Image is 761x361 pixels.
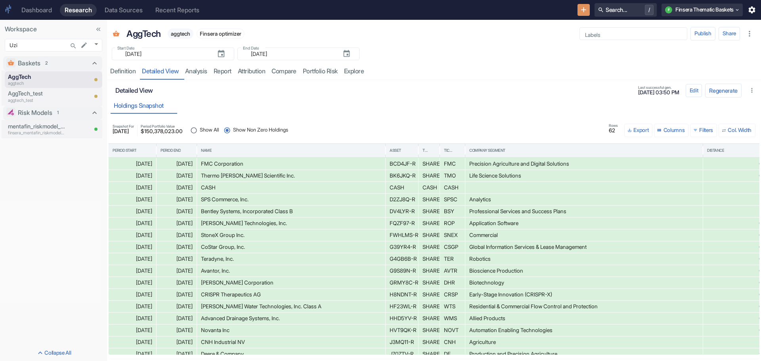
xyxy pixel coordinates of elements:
[707,148,724,153] div: Distance
[117,45,135,51] label: Start Date
[423,313,436,324] div: SHARE
[181,147,188,154] button: Sort
[444,182,461,193] div: CASH
[719,124,755,137] button: Col. Width
[8,122,65,131] p: mentafin_riskmodel_us_fs_v0.2c
[469,265,699,277] div: Bioscience Production
[705,84,742,97] button: Regenerate
[100,4,147,16] a: Data Sources
[155,6,199,14] div: Recent Reports
[423,229,436,241] div: SHARE
[423,265,436,277] div: SHARE
[201,313,381,324] div: Advanced Drainage Systems, Inc.
[390,277,414,288] div: GRMY8C-R
[161,336,193,348] div: [DATE]
[8,73,65,87] a: AggTechaggtech
[161,277,193,288] div: [DATE]
[444,170,461,181] div: TMO
[423,336,436,348] div: SHARE
[444,313,461,324] div: WMS
[469,148,505,153] div: Company Segment
[341,63,367,80] a: Explore
[201,289,381,300] div: CRISPR Therapeutics AG
[423,182,436,193] div: CASH
[201,206,381,217] div: Bentley Systems, Incorporated Class B
[686,84,702,97] button: config
[113,194,152,205] div: [DATE]
[444,229,461,241] div: SNEX
[390,253,414,265] div: G4GB6B-R
[201,348,381,360] div: Deere & Company
[110,67,136,75] div: Definition
[126,27,161,40] p: AggTech
[243,45,259,51] label: End Date
[423,158,436,170] div: SHARE
[469,229,699,241] div: Commercial
[161,158,193,170] div: [DATE]
[161,253,193,265] div: [DATE]
[114,102,164,110] div: Holdings Snapshot
[137,147,144,154] button: Sort
[201,170,381,181] div: Thermo [PERSON_NAME] Scientific Inc.
[201,265,381,277] div: Avantor, Inc.
[201,182,381,193] div: CASH
[5,25,102,34] p: Workspace
[161,194,193,205] div: [DATE]
[68,40,79,52] button: Search...
[665,6,672,13] div: F
[151,4,204,16] a: Recent Reports
[3,106,102,120] div: Risk Models1
[595,3,657,17] button: Search.../
[201,253,381,265] div: Teradyne, Inc.
[390,194,414,205] div: D2ZJ8Q-R
[609,124,618,127] span: Rows
[444,148,453,153] div: Ticker
[469,277,699,288] div: Biotechnology
[402,147,409,154] button: Sort
[390,336,414,348] div: J3MQ11-R
[390,289,414,300] div: H8NDNT-R
[390,325,414,336] div: HVT9QK-R
[444,194,461,205] div: SPSC
[201,194,381,205] div: SPS Commerce, Inc.
[719,27,740,40] button: Share
[444,158,461,170] div: FMC
[8,73,65,81] p: AggTech
[638,90,679,96] span: [DATE] 03:50 PM
[469,313,699,324] div: Allied Products
[124,25,163,43] div: AggTech
[8,130,65,136] p: finsera_mentafin_riskmodel_us_fs_v0_2c
[390,148,401,153] div: Asset
[161,218,193,229] div: [DATE]
[78,40,90,51] button: edit
[113,265,152,277] div: [DATE]
[8,89,65,103] a: AggTech_testaggtech_test
[161,148,181,153] div: Period End
[423,206,436,217] div: SHARE
[454,147,461,154] button: Sort
[469,194,699,205] div: Analytics
[161,348,193,360] div: [DATE]
[113,325,152,336] div: [DATE]
[5,39,102,52] div: Uzi
[113,313,152,324] div: [DATE]
[469,289,699,300] div: Early-Stage Innovation (CRISPR-X)
[139,63,182,80] a: detailed view
[390,218,414,229] div: FQZF97-R
[113,241,152,253] div: [DATE]
[201,158,381,170] div: FMC Corporation
[469,301,699,312] div: Residential & Commercial Flow Control and Protection
[201,229,381,241] div: StoneX Group Inc.
[444,336,461,348] div: CNH
[390,158,414,170] div: BCD4JF-R
[235,63,269,80] a: attribution
[423,241,436,253] div: SHARE
[8,89,65,98] p: AggTech_test
[161,313,193,324] div: [DATE]
[21,6,52,14] div: Dashboard
[113,253,152,265] div: [DATE]
[8,97,65,104] p: aggtech_test
[197,31,244,37] span: Finsera optimizer
[444,241,461,253] div: CSGP
[444,301,461,312] div: WTS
